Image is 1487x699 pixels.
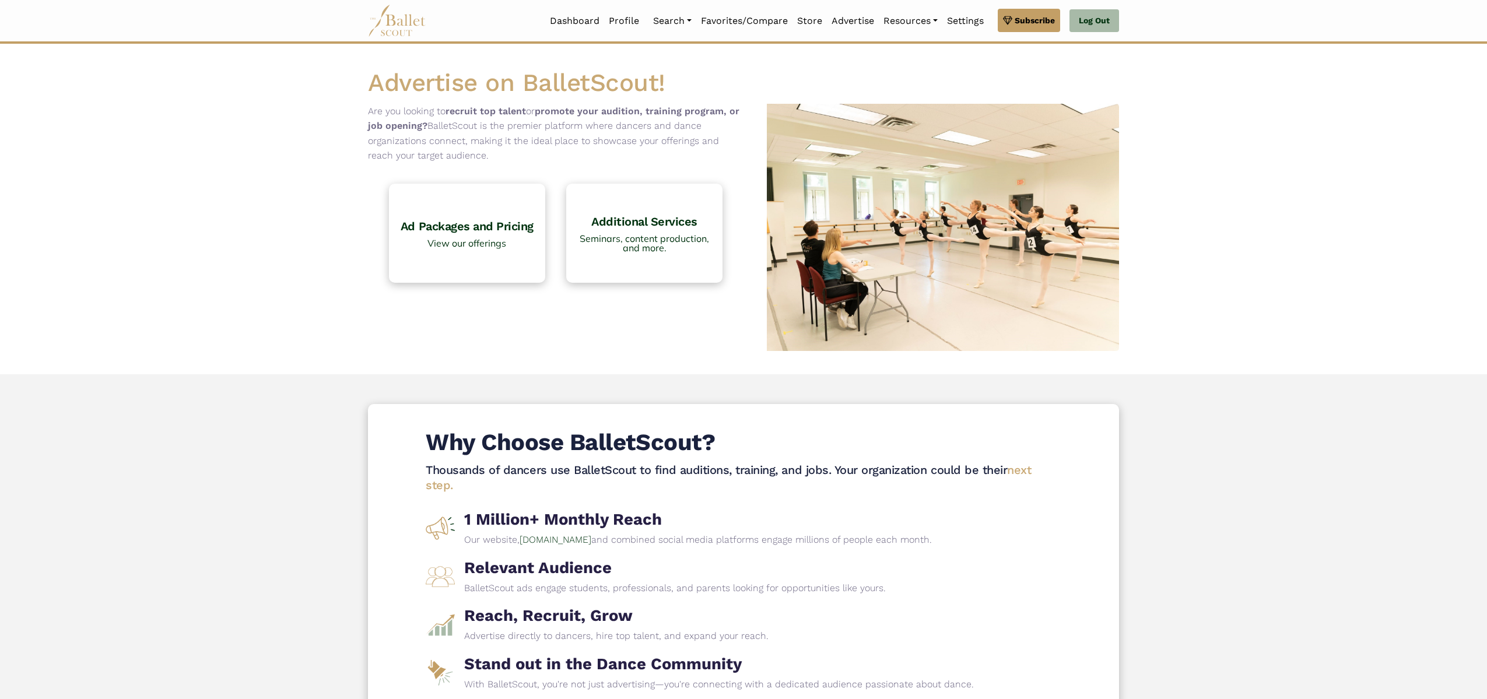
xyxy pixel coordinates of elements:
[426,404,1061,458] h4: Why Choose BalletScout?
[942,9,988,33] a: Settings
[998,9,1060,32] a: Subscribe
[696,9,792,33] a: Favorites/Compare
[792,9,827,33] a: Store
[464,628,769,644] p: Advertise directly to dancers, hire top talent, and expand your reach.
[1003,14,1012,27] img: gem.svg
[426,462,1061,493] h4: Thousands of dancers use BalletScout to find auditions, training, and jobs. Your organization cou...
[464,507,932,532] b: 1 Million+ Monthly Reach
[1015,14,1055,27] span: Subscribe
[446,106,526,117] b: recruit top talent
[368,67,1119,99] h1: Advertise on BalletScout!
[566,184,723,283] a: Additional Services Seminars, content production, and more.
[648,9,696,33] a: Search
[520,534,591,545] a: [DOMAIN_NAME]
[368,106,739,132] b: promote your audition, training program, or job opening?
[464,581,886,596] p: BalletScout ads engage students, professionals, and parents looking for opportunities like yours.
[743,104,1119,352] img: Ballerinas at an audition
[395,219,539,234] h4: Ad Packages and Pricing
[572,214,717,229] h4: Additional Services
[604,9,644,33] a: Profile
[464,677,974,692] p: With BalletScout, you're not just advertising—you're connecting with a dedicated audience passion...
[1069,9,1119,33] a: Log Out
[572,234,717,252] span: Seminars, content production, and more.
[879,9,942,33] a: Resources
[389,184,545,283] a: Ad Packages and Pricing View our offerings
[827,9,879,33] a: Advertise
[426,463,1031,492] span: next step.
[545,9,604,33] a: Dashboard
[368,104,743,163] p: Are you looking to or BalletScout is the premier platform where dancers and dance organizations c...
[464,651,974,677] b: Stand out in the Dance Community
[464,532,932,547] p: Our website, and combined social media platforms engage millions of people each month.
[395,238,539,248] span: View our offerings
[464,603,769,628] b: Reach, Recruit, Grow
[464,555,886,581] b: Relevant Audience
